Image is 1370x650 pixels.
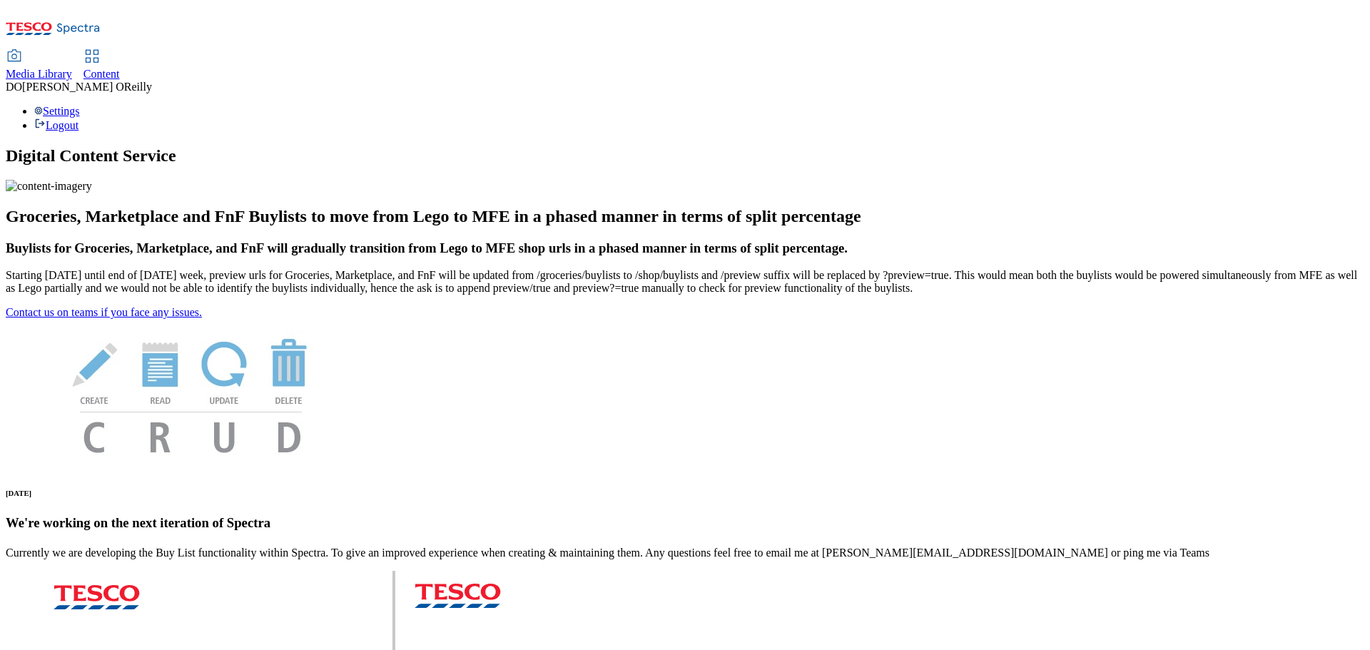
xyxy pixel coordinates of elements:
span: [PERSON_NAME] OReilly [22,81,152,93]
h1: Digital Content Service [6,146,1364,166]
h2: Groceries, Marketplace and FnF Buylists to move from Lego to MFE in a phased manner in terms of s... [6,207,1364,226]
a: Media Library [6,51,72,81]
img: content-imagery [6,180,92,193]
h3: Buylists for Groceries, Marketplace, and FnF will gradually transition from Lego to MFE shop urls... [6,240,1364,256]
h6: [DATE] [6,489,1364,497]
a: Contact us on teams if you face any issues. [6,306,202,318]
a: Settings [34,105,80,117]
a: Content [83,51,120,81]
span: Content [83,68,120,80]
span: Media Library [6,68,72,80]
span: DO [6,81,22,93]
img: News Image [6,319,377,468]
p: Starting [DATE] until end of [DATE] week, preview urls for Groceries, Marketplace, and FnF will b... [6,269,1364,295]
a: Logout [34,119,78,131]
h3: We're working on the next iteration of Spectra [6,515,1364,531]
p: Currently we are developing the Buy List functionality within Spectra. To give an improved experi... [6,547,1364,559]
